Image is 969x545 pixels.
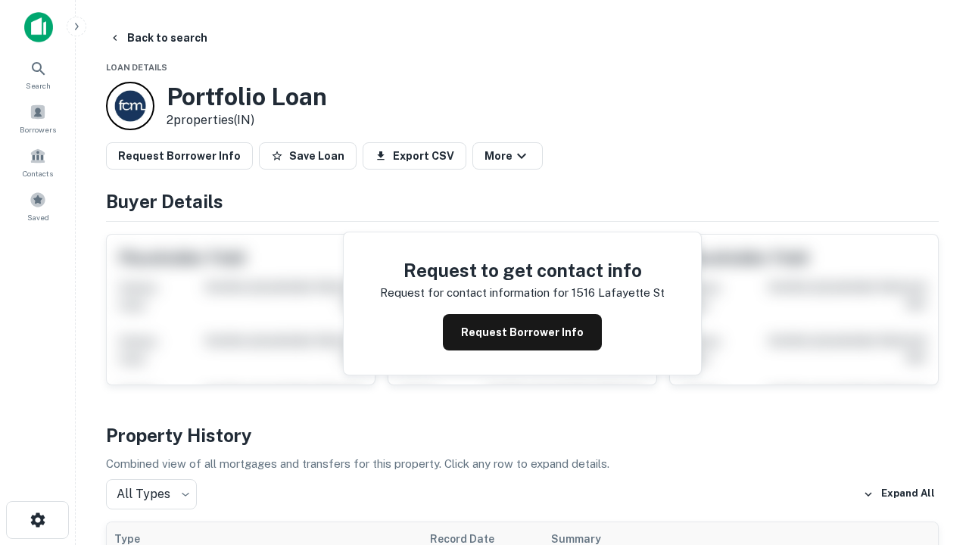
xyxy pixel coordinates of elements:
button: More [472,142,543,170]
p: Request for contact information for [380,284,569,302]
p: Combined view of all mortgages and transfers for this property. Click any row to expand details. [106,455,939,473]
p: 1516 lafayette st [572,284,665,302]
a: Search [5,54,71,95]
h3: Portfolio Loan [167,83,327,111]
h4: Property History [106,422,939,449]
img: capitalize-icon.png [24,12,53,42]
a: Borrowers [5,98,71,139]
span: Loan Details [106,63,167,72]
button: Request Borrower Info [443,314,602,350]
a: Saved [5,185,71,226]
span: Saved [27,211,49,223]
button: Expand All [859,483,939,506]
button: Request Borrower Info [106,142,253,170]
span: Search [26,79,51,92]
h4: Request to get contact info [380,257,665,284]
span: Contacts [23,167,53,179]
a: Contacts [5,142,71,182]
button: Save Loan [259,142,357,170]
div: All Types [106,479,197,509]
button: Back to search [103,24,213,51]
button: Export CSV [363,142,466,170]
iframe: Chat Widget [893,424,969,497]
p: 2 properties (IN) [167,111,327,129]
h4: Buyer Details [106,188,939,215]
span: Borrowers [20,123,56,135]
